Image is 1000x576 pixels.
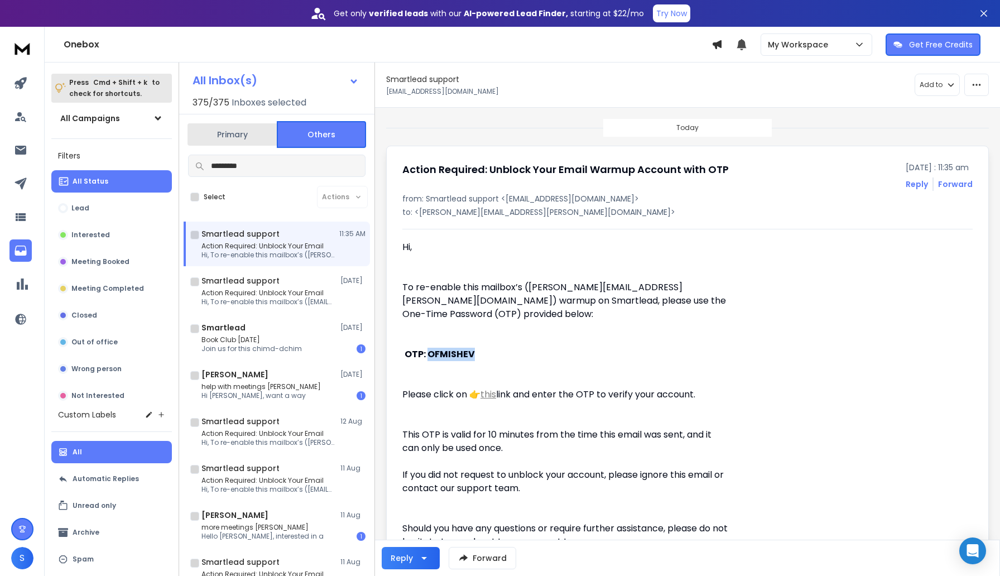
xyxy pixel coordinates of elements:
button: Others [277,121,366,148]
p: [DATE] : 11:35 am [906,162,973,173]
p: Action Required: Unblock Your Email [201,242,335,251]
p: Join us for this chimd-dchim [201,344,302,353]
p: 11:35 AM [339,229,366,238]
p: Today [676,123,699,132]
h1: Smartlead support [201,556,280,568]
p: All Status [73,177,108,186]
p: Hello [PERSON_NAME], interested in a [201,532,324,541]
p: [DATE] [340,370,366,379]
button: Archive [51,521,172,544]
div: 1 [357,344,366,353]
div: Reply [391,553,413,564]
h1: Action Required: Unblock Your Email Warmup Account with OTP [402,162,729,177]
p: Not Interested [71,391,124,400]
p: My Workspace [768,39,833,50]
h1: Smartlead support [201,463,280,474]
button: All Inbox(s) [184,69,368,92]
h1: Onebox [64,38,711,51]
label: Select [204,193,225,201]
button: Out of office [51,331,172,353]
button: Lead [51,197,172,219]
button: Unread only [51,495,172,517]
p: Hi, To re-enable this mailbox’s ([EMAIL_ADDRESS][DOMAIN_NAME]) [201,297,335,306]
p: [DATE] [340,323,366,332]
button: Spam [51,548,172,570]
p: Meeting Completed [71,284,144,293]
h3: Filters [51,148,172,164]
h1: [PERSON_NAME] [201,510,268,521]
button: Reply [906,179,928,190]
h1: All Inbox(s) [193,75,257,86]
button: Wrong person [51,358,172,380]
p: 11 Aug [340,558,366,567]
button: Get Free Credits [886,33,980,56]
p: Hi [PERSON_NAME], want a way [201,391,321,400]
p: [EMAIL_ADDRESS][DOMAIN_NAME] [386,87,499,96]
p: Meeting Booked [71,257,129,266]
strong: AI-powered Lead Finder, [464,8,568,19]
button: Forward [449,547,516,569]
p: Book Club [DATE] [201,335,302,344]
p: help with meetings [PERSON_NAME] [201,382,321,391]
p: Press to check for shortcuts. [69,77,160,99]
span: 375 / 375 [193,96,229,109]
button: Try Now [653,4,690,22]
b: OTP: OFMISHEV [405,348,475,361]
p: Action Required: Unblock Your Email [201,429,335,438]
p: 12 Aug [340,417,366,426]
button: Meeting Completed [51,277,172,300]
p: Action Required: Unblock Your Email [201,476,335,485]
div: Open Intercom Messenger [959,537,986,564]
p: Unread only [73,501,116,510]
p: Interested [71,231,110,239]
p: 11 Aug [340,511,366,520]
button: Closed [51,304,172,327]
h1: Smartlead support [201,228,280,239]
button: Automatic Replies [51,468,172,490]
button: S [11,547,33,569]
button: Interested [51,224,172,246]
span: Cmd + Shift + k [92,76,149,89]
h1: Smartlead support [201,416,280,427]
button: Not Interested [51,385,172,407]
p: Out of office [71,338,118,347]
button: All Status [51,170,172,193]
p: Lead [71,204,89,213]
h3: Inboxes selected [232,96,306,109]
strong: verified leads [369,8,428,19]
button: Reply [382,547,440,569]
h1: Smartlead support [201,275,280,286]
p: Hi, To re-enable this mailbox’s ([EMAIL_ADDRESS][DOMAIN_NAME]) [201,485,335,494]
p: Spam [73,555,94,564]
p: [DATE] [340,276,366,285]
h1: [PERSON_NAME] [201,369,268,380]
p: 11 Aug [340,464,366,473]
img: logo [11,38,33,59]
div: Forward [938,179,973,190]
p: from: Smartlead support <[EMAIL_ADDRESS][DOMAIN_NAME]> [402,193,973,204]
button: Meeting Booked [51,251,172,273]
p: Hi, To re-enable this mailbox’s ([PERSON_NAME][EMAIL_ADDRESS][PERSON_NAME][DOMAIN_NAME]) [201,438,335,447]
p: Hi, To re-enable this mailbox’s ([PERSON_NAME][EMAIL_ADDRESS][PERSON_NAME][DOMAIN_NAME]) [201,251,335,260]
p: Wrong person [71,364,122,373]
a: this [480,388,496,401]
p: All [73,448,82,457]
h1: Smartlead support [386,74,459,85]
button: All Campaigns [51,107,172,129]
p: Add to [920,80,943,89]
p: Closed [71,311,97,320]
p: more meetings [PERSON_NAME] [201,523,324,532]
div: 1 [357,532,366,541]
h3: Custom Labels [58,409,116,420]
p: Automatic Replies [73,474,139,483]
p: Get only with our starting at $22/mo [334,8,644,19]
p: Get Free Credits [909,39,973,50]
div: 1 [357,391,366,400]
h1: All Campaigns [60,113,120,124]
h1: Smartlead [201,322,246,333]
p: Action Required: Unblock Your Email [201,289,335,297]
button: Primary [187,122,277,147]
